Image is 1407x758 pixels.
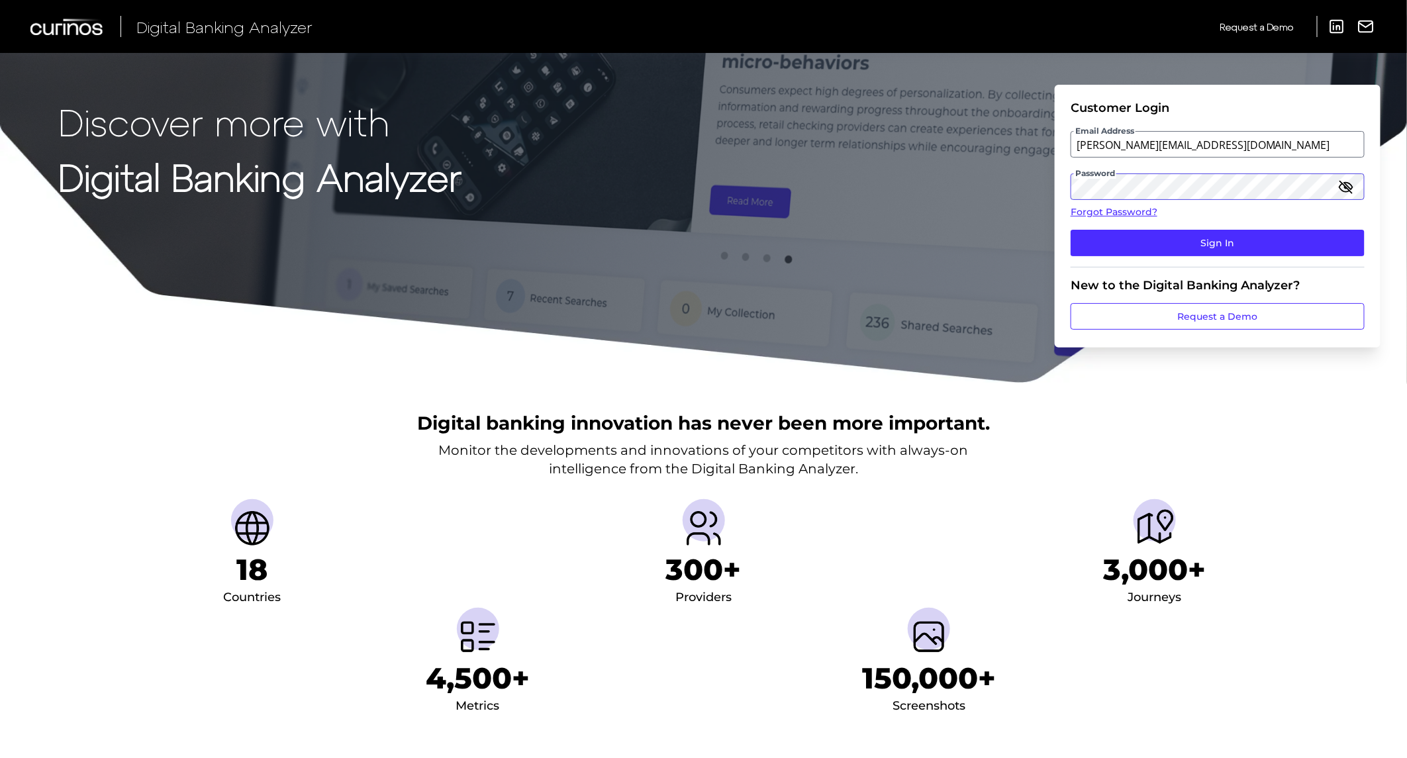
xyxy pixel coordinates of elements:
img: Journeys [1134,507,1176,549]
img: Screenshots [908,616,950,658]
div: Providers [675,587,732,608]
span: Password [1074,168,1116,179]
button: Sign In [1071,230,1365,256]
h1: 3,000+ [1104,552,1206,587]
p: Monitor the developments and innovations of your competitors with always-on intelligence from the... [439,441,969,478]
h1: 300+ [666,552,742,587]
img: Metrics [457,616,499,658]
div: Countries [223,587,281,608]
div: Screenshots [893,696,965,717]
h1: 4,500+ [426,661,530,696]
h2: Digital banking innovation has never been more important. [417,410,990,436]
strong: Digital Banking Analyzer [58,154,461,199]
img: Curinos [30,19,105,35]
a: Forgot Password? [1071,205,1365,219]
span: Request a Demo [1220,21,1294,32]
p: Discover more with [58,101,461,142]
h1: 18 [236,552,267,587]
div: Customer Login [1071,101,1365,115]
h1: 150,000+ [862,661,996,696]
span: Digital Banking Analyzer [136,17,313,36]
img: Providers [683,507,725,549]
a: Request a Demo [1071,303,1365,330]
span: Email Address [1074,126,1136,136]
div: Metrics [456,696,500,717]
img: Countries [231,507,273,549]
div: New to the Digital Banking Analyzer? [1071,278,1365,293]
div: Journeys [1128,587,1182,608]
a: Request a Demo [1220,16,1294,38]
